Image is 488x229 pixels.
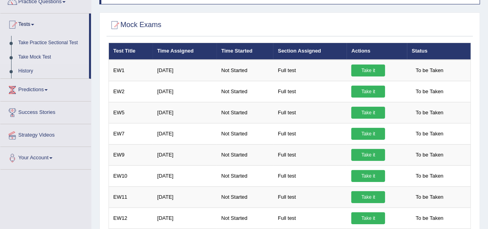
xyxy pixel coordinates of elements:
a: Your Account [0,147,91,167]
span: To be Taken [412,107,447,119]
td: [DATE] [153,81,217,102]
a: Take it [351,128,385,140]
td: Full test [273,165,347,186]
td: EW1 [109,60,153,81]
td: Not Started [217,81,273,102]
a: Take it [351,212,385,224]
td: [DATE] [153,207,217,229]
th: Status [407,43,471,60]
td: Not Started [217,144,273,165]
td: [DATE] [153,144,217,165]
th: Section Assigned [273,43,347,60]
td: [DATE] [153,186,217,207]
h2: Mock Exams [108,19,161,31]
a: Take it [351,86,385,98]
a: Take Mock Test [15,50,89,65]
td: Full test [273,123,347,144]
th: Time Started [217,43,273,60]
a: Take it [351,191,385,203]
a: Take it [351,149,385,161]
a: Take it [351,170,385,182]
td: Full test [273,207,347,229]
span: To be Taken [412,65,447,76]
a: Tests [0,14,89,33]
td: Not Started [217,123,273,144]
td: Not Started [217,207,273,229]
td: Full test [273,81,347,102]
td: Not Started [217,60,273,81]
span: To be Taken [412,149,447,161]
td: Full test [273,186,347,207]
td: EW9 [109,144,153,165]
td: Full test [273,60,347,81]
td: [DATE] [153,165,217,186]
td: [DATE] [153,123,217,144]
td: Not Started [217,186,273,207]
td: EW7 [109,123,153,144]
a: Take Practice Sectional Test [15,36,89,50]
td: Not Started [217,165,273,186]
a: History [15,64,89,78]
a: Predictions [0,79,91,99]
th: Actions [347,43,407,60]
span: To be Taken [412,170,447,182]
td: Full test [273,144,347,165]
span: To be Taken [412,128,447,140]
a: Take it [351,65,385,76]
td: EW5 [109,102,153,123]
span: To be Taken [412,86,447,98]
a: Strategy Videos [0,124,91,144]
td: [DATE] [153,60,217,81]
span: To be Taken [412,212,447,224]
span: To be Taken [412,191,447,203]
td: Full test [273,102,347,123]
td: [DATE] [153,102,217,123]
a: Take it [351,107,385,119]
th: Test Title [109,43,153,60]
td: EW2 [109,81,153,102]
a: Success Stories [0,102,91,121]
td: EW12 [109,207,153,229]
th: Time Assigned [153,43,217,60]
td: EW10 [109,165,153,186]
td: Not Started [217,102,273,123]
td: EW11 [109,186,153,207]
